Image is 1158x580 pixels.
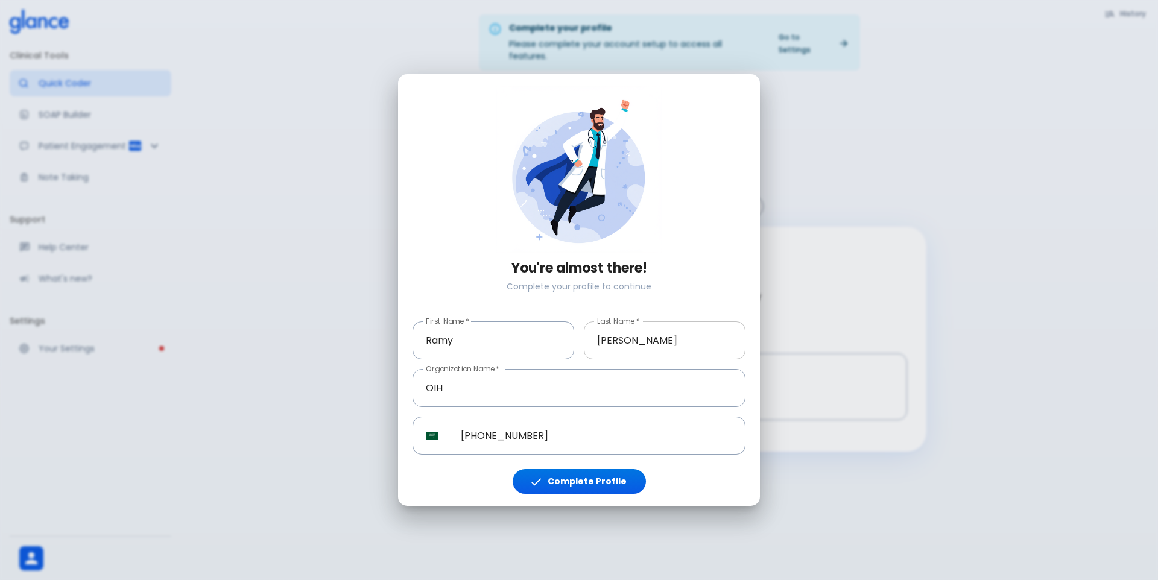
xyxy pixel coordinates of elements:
[496,86,662,253] img: doctor
[421,425,443,447] button: Select country
[413,321,574,359] input: Enter your first name
[448,417,745,455] input: Phone Number
[413,369,745,407] input: Enter your organization name
[584,321,745,359] input: Enter your last name
[413,280,745,292] p: Complete your profile to continue
[513,469,646,494] button: Complete Profile
[413,260,745,276] h3: You're almost there!
[426,432,438,440] img: unknown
